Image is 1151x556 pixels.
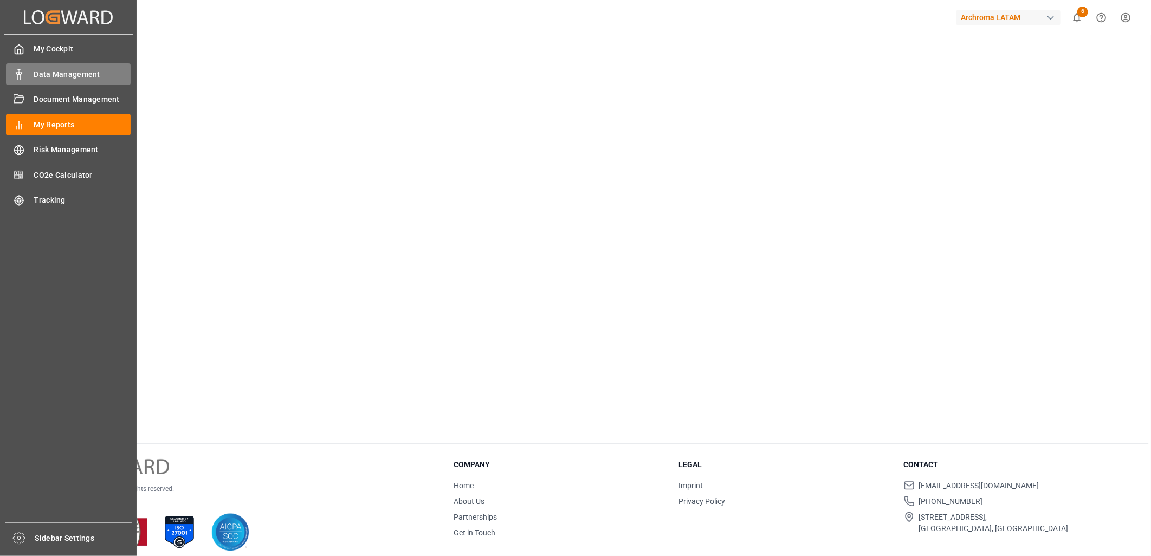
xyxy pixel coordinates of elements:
[6,114,131,135] a: My Reports
[454,528,495,537] a: Get in Touch
[6,164,131,185] a: CO2e Calculator
[454,497,484,506] a: About Us
[956,7,1065,28] button: Archroma LATAM
[919,496,983,507] span: [PHONE_NUMBER]
[454,481,474,490] a: Home
[72,484,426,494] p: © 2025 Logward. All rights reserved.
[35,533,132,544] span: Sidebar Settings
[34,69,131,80] span: Data Management
[1089,5,1114,30] button: Help Center
[678,497,725,506] a: Privacy Policy
[678,459,890,470] h3: Legal
[454,513,497,521] a: Partnerships
[1077,7,1088,17] span: 6
[6,139,131,160] a: Risk Management
[919,480,1039,492] span: [EMAIL_ADDRESS][DOMAIN_NAME]
[34,94,131,105] span: Document Management
[919,512,1069,534] span: [STREET_ADDRESS], [GEOGRAPHIC_DATA], [GEOGRAPHIC_DATA]
[34,195,131,206] span: Tracking
[6,190,131,211] a: Tracking
[904,459,1115,470] h3: Contact
[6,63,131,85] a: Data Management
[34,119,131,131] span: My Reports
[34,144,131,156] span: Risk Management
[34,170,131,181] span: CO2e Calculator
[678,481,703,490] a: Imprint
[6,89,131,110] a: Document Management
[211,513,249,551] img: AICPA SOC
[34,43,131,55] span: My Cockpit
[1065,5,1089,30] button: show 6 new notifications
[454,459,665,470] h3: Company
[72,494,426,503] p: Version 1.1.127
[956,10,1061,25] div: Archroma LATAM
[6,38,131,60] a: My Cockpit
[160,513,198,551] img: ISO 27001 Certification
